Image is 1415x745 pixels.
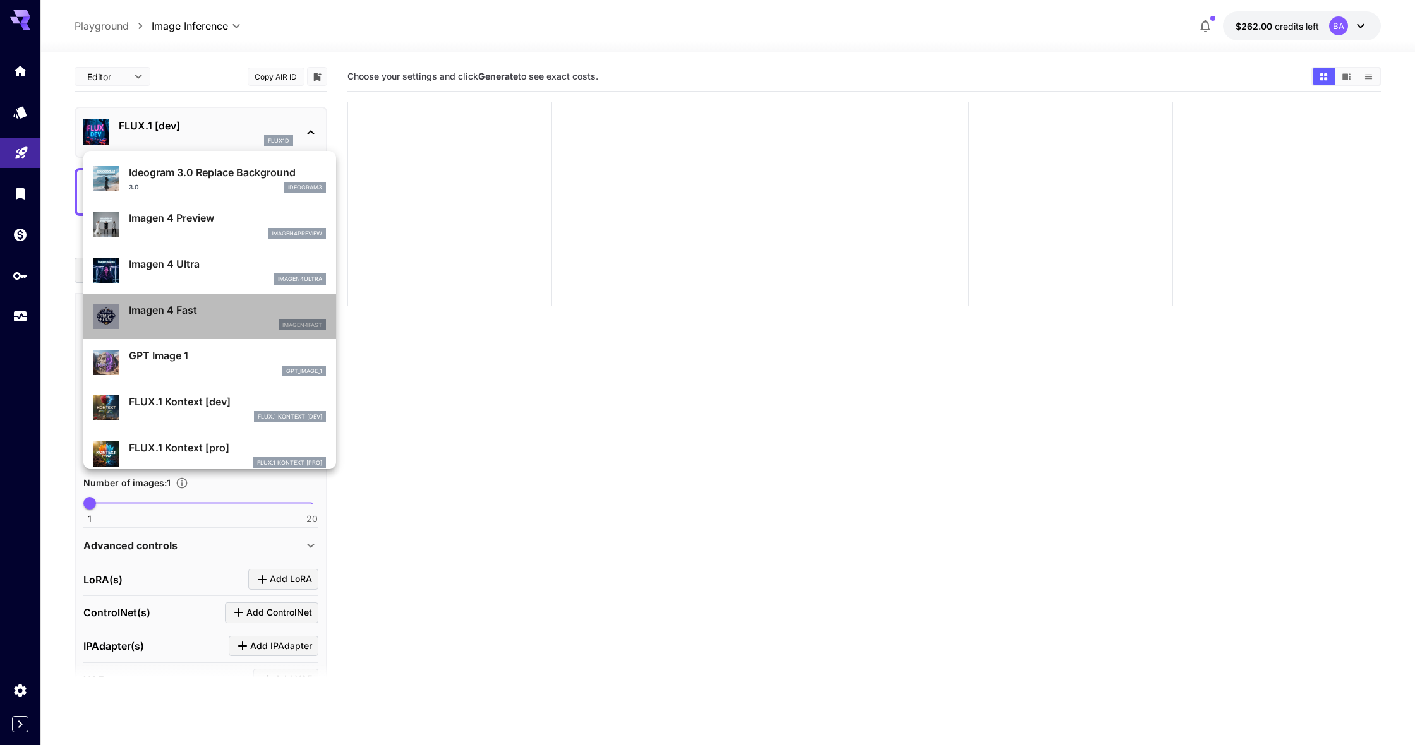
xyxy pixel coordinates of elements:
div: GPT Image 1gpt_image_1 [93,343,326,381]
p: GPT Image 1 [129,348,326,363]
p: imagen4preview [272,229,322,238]
p: Imagen 4 Preview [129,210,326,225]
p: gpt_image_1 [286,367,322,376]
div: Imagen 4 Fastimagen4fast [93,297,326,336]
p: FLUX.1 Kontext [dev] [129,394,326,409]
div: FLUX.1 Kontext [dev]FLUX.1 Kontext [dev] [93,389,326,427]
p: Imagen 4 Fast [129,302,326,318]
div: FLUX.1 Kontext [pro]FLUX.1 Kontext [pro] [93,435,326,474]
p: ideogram3 [288,183,322,192]
p: FLUX.1 Kontext [pro] [257,458,322,467]
p: imagen4ultra [278,275,322,283]
div: Imagen 4 Previewimagen4preview [93,205,326,244]
div: Imagen 4 Ultraimagen4ultra [93,251,326,290]
div: Ideogram 3.0 Replace Background3.0ideogram3 [93,160,326,198]
p: 3.0 [129,182,139,192]
p: Ideogram 3.0 Replace Background [129,165,326,180]
p: FLUX.1 Kontext [pro] [129,440,326,455]
p: FLUX.1 Kontext [dev] [258,412,322,421]
p: Imagen 4 Ultra [129,256,326,271]
p: imagen4fast [282,321,322,330]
